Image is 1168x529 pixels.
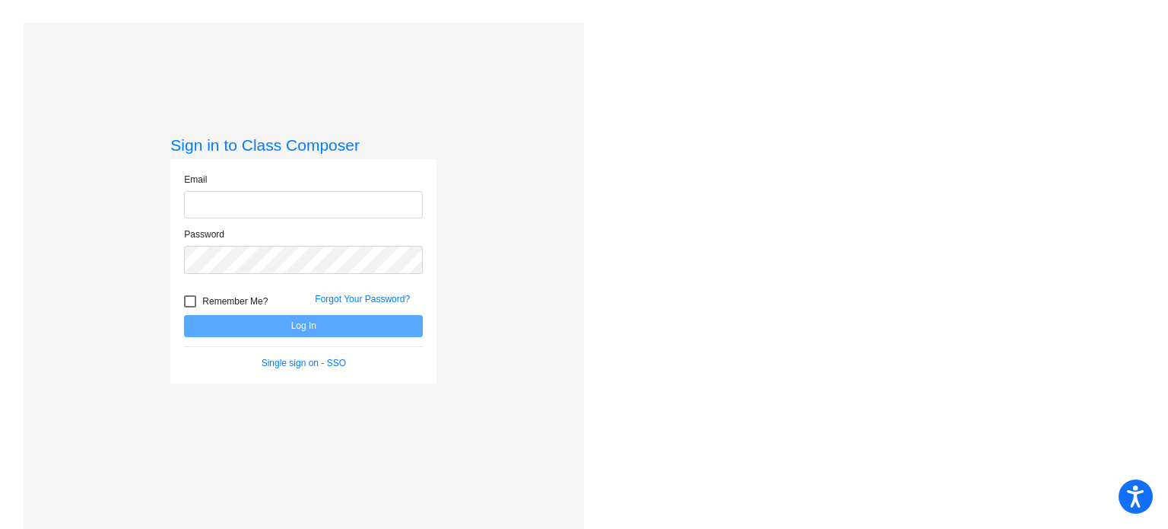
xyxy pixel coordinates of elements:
[315,294,410,304] a: Forgot Your Password?
[170,135,436,155] h3: Sign in to Class Composer
[202,292,268,311] span: Remember Me?
[184,228,224,241] label: Password
[184,315,423,337] button: Log In
[262,358,346,368] a: Single sign on - SSO
[184,173,207,186] label: Email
